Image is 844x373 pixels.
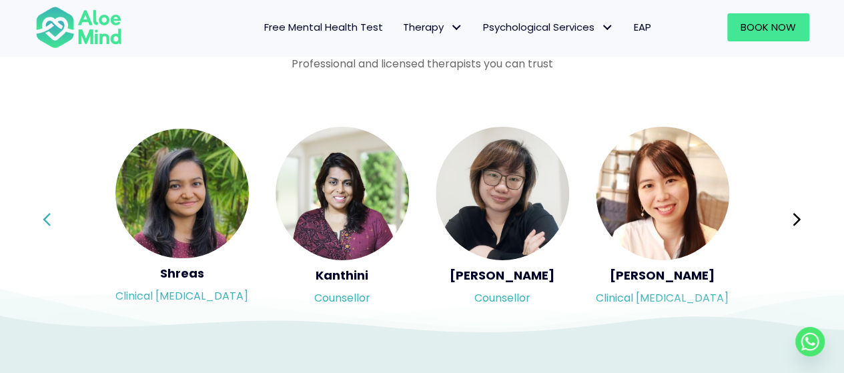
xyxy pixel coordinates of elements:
[483,20,614,34] span: Psychological Services
[596,125,729,314] div: Slide 8 of 3
[393,13,473,41] a: TherapyTherapy: submenu
[795,327,825,356] a: Whatsapp
[741,20,796,34] span: Book Now
[254,13,393,41] a: Free Mental Health Test
[115,129,249,258] img: <h5>Shreas</h5><p>Clinical Psychologist</p>
[634,20,651,34] span: EAP
[596,127,729,260] img: <h5>Kher Yin</h5><p>Clinical psychologist</p>
[624,13,661,41] a: EAP
[596,127,729,312] a: <h5>Kher Yin</h5><p>Clinical psychologist</p> [PERSON_NAME]Clinical [MEDICAL_DATA]
[276,267,409,284] h5: Kanthini
[264,20,383,34] span: Free Mental Health Test
[403,20,463,34] span: Therapy
[436,127,569,312] a: <h5>Yvonne</h5><p>Counsellor</p> [PERSON_NAME]Counsellor
[276,127,409,312] a: <h5>Kanthini</h5><p>Counsellor</p> KanthiniCounsellor
[35,56,809,71] p: Professional and licensed therapists you can trust
[447,18,466,37] span: Therapy: submenu
[727,13,809,41] a: Book Now
[35,5,122,49] img: Aloe mind Logo
[115,265,249,282] h5: Shreas
[276,127,409,260] img: <h5>Kanthini</h5><p>Counsellor</p>
[436,267,569,284] h5: [PERSON_NAME]
[139,13,661,41] nav: Menu
[276,125,409,314] div: Slide 6 of 3
[473,13,624,41] a: Psychological ServicesPsychological Services: submenu
[598,18,617,37] span: Psychological Services: submenu
[596,267,729,284] h5: [PERSON_NAME]
[436,125,569,314] div: Slide 7 of 3
[115,125,249,314] div: Slide 5 of 3
[115,129,249,310] a: <h5>Shreas</h5><p>Clinical Psychologist</p> ShreasClinical [MEDICAL_DATA]
[436,127,569,260] img: <h5>Yvonne</h5><p>Counsellor</p>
